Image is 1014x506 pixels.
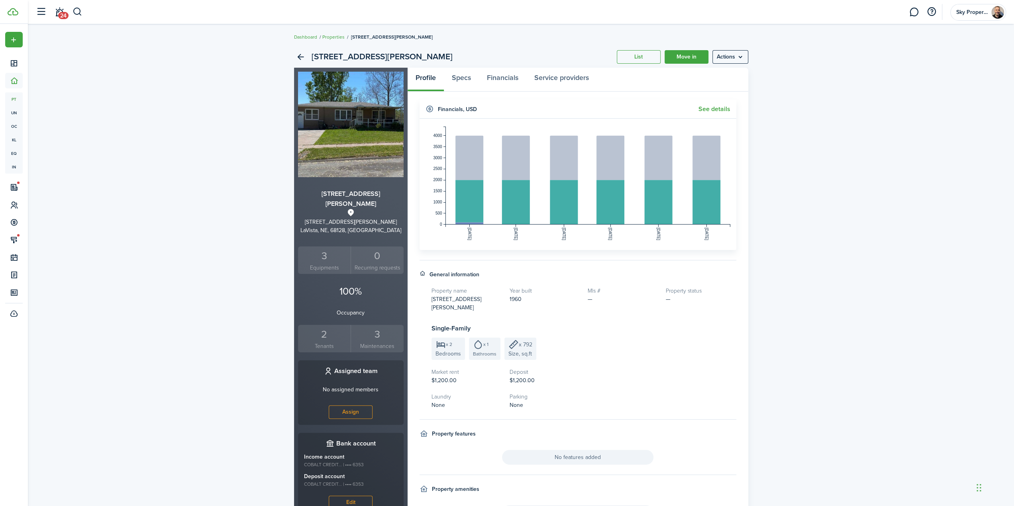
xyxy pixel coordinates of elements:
[510,295,522,303] span: 1960
[431,324,736,334] h3: Single-Family
[510,376,535,385] span: $1,200.00
[298,325,351,352] a: 2Tenants
[510,287,580,295] h5: Year built
[300,342,349,350] small: Tenants
[433,178,442,182] tspan: 2000
[300,264,349,272] small: Equipments
[5,160,23,174] a: in
[712,50,748,64] button: Open menu
[665,50,708,64] a: Move in
[433,145,442,149] tspan: 3500
[304,453,398,461] p: Income account
[304,461,398,468] small: COBALT CREDIT... | •••• 6353
[435,350,461,358] span: Bedrooms
[353,327,402,342] div: 3
[298,226,404,234] div: LaVista, NE, 68128, [GEOGRAPHIC_DATA]
[666,295,671,303] span: —
[430,270,479,279] h4: General information
[519,340,532,349] span: x 792
[483,342,488,347] span: x 1
[906,2,922,22] a: Messaging
[881,420,1014,506] iframe: Chat Widget
[73,5,82,19] button: Search
[5,106,23,119] a: un
[300,248,349,264] div: 3
[323,385,379,394] p: No assigned members
[294,33,317,41] a: Dashboard
[5,119,23,133] a: oc
[298,189,404,209] h3: [STREET_ADDRESS][PERSON_NAME]
[617,50,661,64] a: List
[5,147,23,160] a: eq
[329,405,373,419] button: Assign
[336,439,376,449] h3: Bank account
[58,12,69,19] span: 24
[5,133,23,147] a: kl
[433,166,442,171] tspan: 2500
[991,6,1004,19] img: Sky Properties
[473,350,496,358] span: Bathrooms
[300,327,349,342] div: 2
[431,287,502,295] h5: Property name
[514,228,518,240] tspan: [DATE]
[925,5,938,19] button: Open resource center
[298,246,351,274] a: 3Equipments
[479,68,526,92] a: Financials
[956,10,988,15] span: Sky Properties
[353,264,402,272] small: Recurring requests
[5,92,23,106] a: pt
[52,2,67,22] a: Notifications
[353,248,402,264] div: 0
[334,366,378,376] h3: Assigned team
[304,481,398,488] small: COBALT CREDIT... | •••• 6353
[438,105,477,113] h4: Financials , USD
[588,295,592,303] span: —
[298,284,404,299] p: 100%
[298,309,404,317] p: Occupancy
[353,342,402,350] small: Maintenances
[439,222,442,227] tspan: 0
[712,50,748,64] menu-btn: Actions
[312,50,453,64] h2: [STREET_ADDRESS][PERSON_NAME]
[588,287,658,295] h5: Mls #
[446,342,452,347] span: x 2
[704,228,708,240] tspan: [DATE]
[431,368,502,376] h5: Market rent
[5,32,23,47] button: Open menu
[666,287,736,295] h5: Property status
[467,228,471,240] tspan: [DATE]
[432,485,479,493] h4: Property amenities
[433,156,442,160] tspan: 3000
[294,50,308,64] a: Back
[433,189,442,193] tspan: 1500
[526,68,597,92] a: Service providers
[510,393,580,401] h5: Parking
[510,401,523,409] span: None
[8,8,18,16] img: TenantCloud
[502,450,653,465] span: No features added
[444,68,479,92] a: Specs
[298,72,404,177] img: Property avatar
[431,401,445,409] span: None
[433,200,442,204] tspan: 1000
[431,295,481,312] span: [STREET_ADDRESS][PERSON_NAME]
[656,228,660,240] tspan: [DATE]
[431,376,457,385] span: $1,200.00
[304,472,398,481] p: Deposit account
[33,4,49,20] button: Open sidebar
[698,105,730,113] a: See details
[351,33,433,41] span: [STREET_ADDRESS][PERSON_NAME]
[435,211,442,215] tspan: 500
[431,393,502,401] h5: Laundry
[561,228,566,240] tspan: [DATE]
[508,350,532,358] span: Size, sq.ft
[322,33,345,41] a: Properties
[977,476,981,500] div: Drag
[608,228,612,240] tspan: [DATE]
[351,246,404,274] a: 0 Recurring requests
